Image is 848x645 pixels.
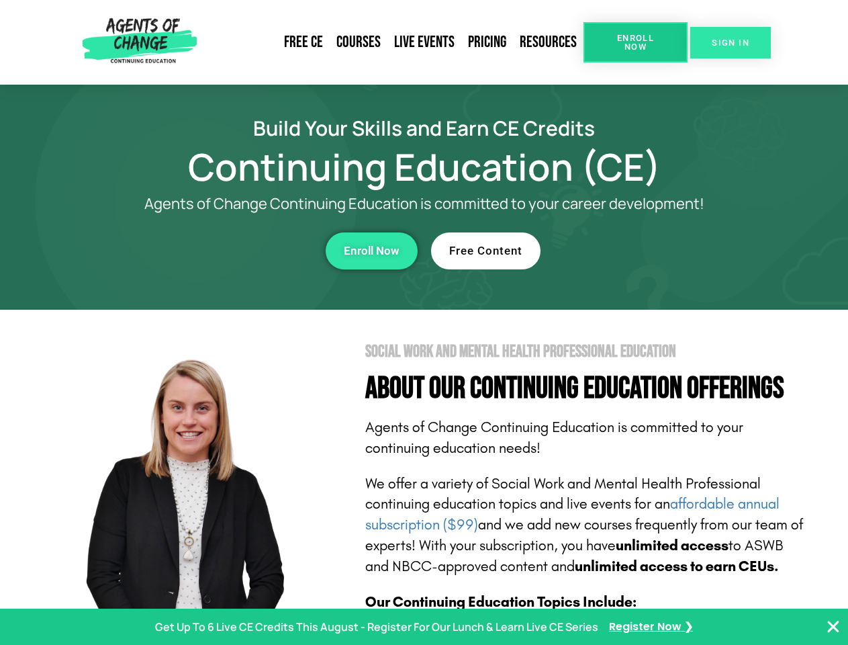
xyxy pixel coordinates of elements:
a: Enroll Now [583,22,688,62]
h1: Continuing Education (CE) [42,151,807,182]
p: We offer a variety of Social Work and Mental Health Professional continuing education topics and ... [365,474,807,577]
h4: About Our Continuing Education Offerings [365,374,807,404]
a: Free Content [431,232,540,269]
a: SIGN IN [690,27,771,58]
span: Enroll Now [605,34,666,51]
a: Free CE [277,27,330,58]
a: Register Now ❯ [609,617,693,637]
h2: Build Your Skills and Earn CE Credits [42,118,807,138]
span: Agents of Change Continuing Education is committed to your continuing education needs! [365,419,743,457]
a: Courses [330,27,387,58]
b: unlimited access to earn CEUs. [575,558,779,575]
p: Agents of Change Continuing Education is committed to your career development! [95,196,753,212]
span: Free Content [449,245,522,257]
h2: Social Work and Mental Health Professional Education [365,343,807,360]
p: Get Up To 6 Live CE Credits This August - Register For Our Lunch & Learn Live CE Series [155,617,598,637]
b: Our Continuing Education Topics Include: [365,593,637,611]
span: Enroll Now [344,245,399,257]
button: Close Banner [825,619,841,635]
b: unlimited access [616,537,728,554]
a: Enroll Now [326,232,418,269]
a: Live Events [387,27,461,58]
nav: Menu [202,27,583,58]
a: Pricing [461,27,513,58]
a: Resources [513,27,583,58]
span: SIGN IN [712,38,749,47]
